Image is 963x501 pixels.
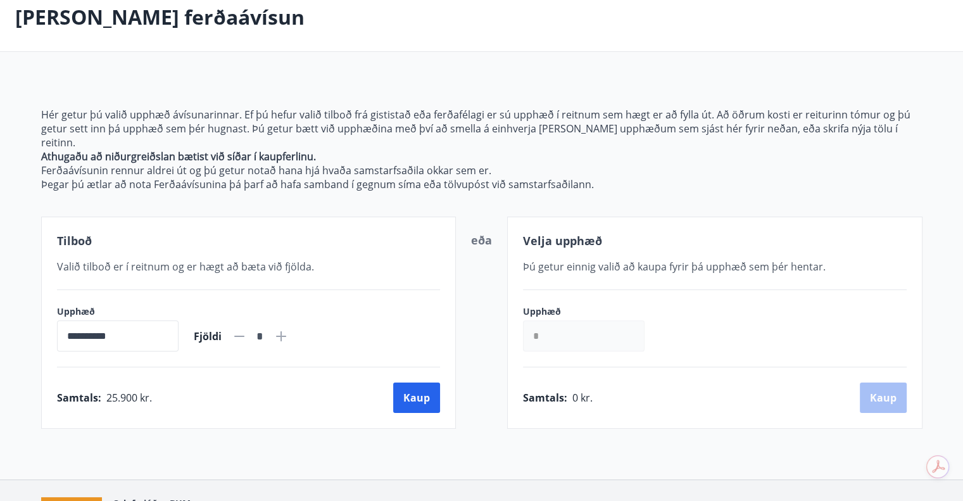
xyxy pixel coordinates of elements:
[41,177,922,191] p: Þegar þú ætlar að nota Ferðaávísunina þá þarf að hafa samband í gegnum síma eða tölvupóst við sam...
[523,305,657,318] label: Upphæð
[106,391,152,405] span: 25.900 kr.
[57,305,179,318] label: Upphæð
[41,149,316,163] strong: Athugaðu að niðurgreiðslan bætist við síðar í kaupferlinu.
[572,391,593,405] span: 0 kr.
[41,163,922,177] p: Ferðaávísunin rennur aldrei út og þú getur notað hana hjá hvaða samstarfsaðila okkar sem er.
[57,260,314,274] span: Valið tilboð er í reitnum og er hægt að bæta við fjölda.
[57,233,92,248] span: Tilboð
[393,383,440,413] button: Kaup
[41,108,922,149] p: Hér getur þú valið upphæð ávísunarinnar. Ef þú hefur valið tilboð frá gististað eða ferðafélagi e...
[523,233,602,248] span: Velja upphæð
[523,260,826,274] span: Þú getur einnig valið að kaupa fyrir þá upphæð sem þér hentar.
[15,3,305,31] p: [PERSON_NAME] ferðaávísun
[471,232,492,248] span: eða
[57,391,101,405] span: Samtals :
[194,329,222,343] span: Fjöldi
[523,391,567,405] span: Samtals :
